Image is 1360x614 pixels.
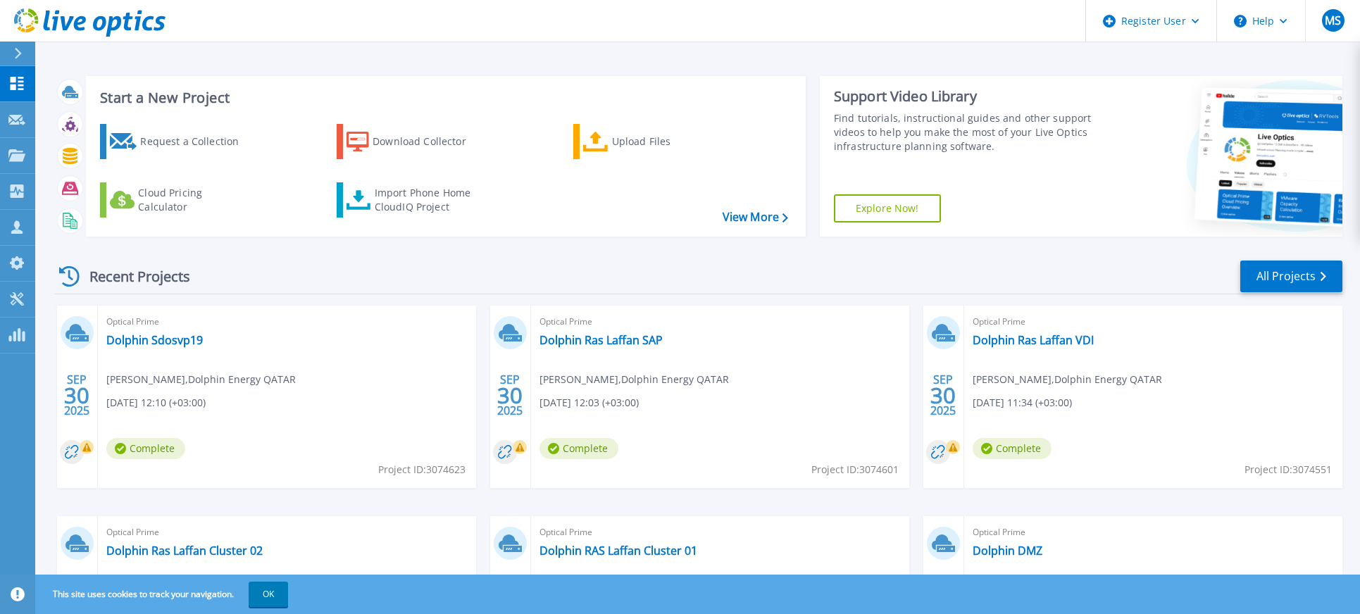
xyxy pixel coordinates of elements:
a: Dolphin Ras Laffan VDI [973,333,1094,347]
div: Download Collector [373,127,485,156]
span: Optical Prime [106,314,468,330]
span: [PERSON_NAME] , Dolphin Energy QATAR [106,372,296,387]
div: Find tutorials, instructional guides and other support videos to help you make the most of your L... [834,111,1100,153]
button: OK [249,582,288,607]
span: This site uses cookies to track your navigation. [39,582,288,607]
a: Request a Collection [100,124,257,159]
a: View More [723,211,788,224]
div: Recent Projects [54,259,209,294]
span: 30 [930,389,956,401]
span: [DATE] 12:03 (+03:00) [539,395,639,411]
h3: Start a New Project [100,90,787,106]
span: Complete [106,438,185,459]
div: Cloud Pricing Calculator [138,186,251,214]
span: 30 [497,389,523,401]
span: Optical Prime [539,525,901,540]
div: Upload Files [612,127,725,156]
span: Optical Prime [973,525,1334,540]
a: Download Collector [337,124,494,159]
div: SEP 2025 [497,370,523,421]
span: MS [1325,15,1341,26]
a: Dolphin RAS Laffan Cluster 01 [539,544,697,558]
span: [DATE] 11:34 (+03:00) [973,395,1072,411]
span: Project ID: 3074623 [378,462,466,477]
a: Dolphin Ras Laffan Cluster 02 [106,544,263,558]
div: Import Phone Home CloudIQ Project [375,186,485,214]
span: Optical Prime [539,314,901,330]
a: Dolphin Sdosvp19 [106,333,203,347]
span: [DATE] 12:10 (+03:00) [106,395,206,411]
span: [PERSON_NAME] , Dolphin Energy QATAR [539,372,729,387]
div: Request a Collection [140,127,253,156]
span: [PERSON_NAME] , Dolphin Energy QATAR [973,372,1162,387]
span: Project ID: 3074601 [811,462,899,477]
a: Dolphin DMZ [973,544,1042,558]
span: Complete [973,438,1052,459]
a: Explore Now! [834,194,941,223]
span: Optical Prime [106,525,468,540]
div: Support Video Library [834,87,1100,106]
span: Project ID: 3074551 [1244,462,1332,477]
a: All Projects [1240,261,1342,292]
span: 30 [64,389,89,401]
a: Dolphin Ras Laffan SAP [539,333,663,347]
span: Complete [539,438,618,459]
a: Cloud Pricing Calculator [100,182,257,218]
span: Optical Prime [973,314,1334,330]
a: Upload Files [573,124,730,159]
div: SEP 2025 [930,370,956,421]
div: SEP 2025 [63,370,90,421]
